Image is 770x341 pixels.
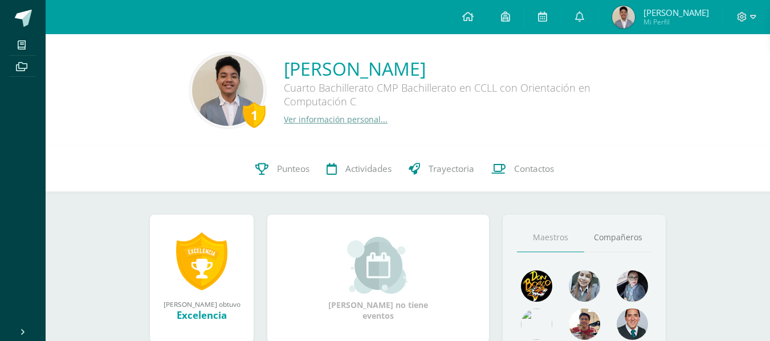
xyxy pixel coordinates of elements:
div: [PERSON_NAME] obtuvo [161,299,242,309]
div: Excelencia [161,309,242,322]
span: [PERSON_NAME] [643,7,709,18]
img: b8baad08a0802a54ee139394226d2cf3.png [617,270,648,302]
a: Trayectoria [400,146,483,192]
div: [PERSON_NAME] no tiene eventos [321,237,435,321]
span: Trayectoria [429,163,474,175]
span: Mi Perfil [643,17,709,27]
a: Compañeros [584,223,651,252]
img: c25c8a4a46aeab7e345bf0f34826bacf.png [521,309,552,340]
a: [PERSON_NAME] [284,56,626,81]
img: event_small.png [347,237,409,294]
img: 29fc2a48271e3f3676cb2cb292ff2552.png [521,270,552,302]
span: Punteos [277,163,309,175]
img: 524c8022533c926df64d2d572b6c6d7b.png [192,55,263,126]
img: eec80b72a0218df6e1b0c014193c2b59.png [617,309,648,340]
a: Ver información personal... [284,114,388,125]
img: 11152eb22ca3048aebc25a5ecf6973a7.png [569,309,600,340]
a: Punteos [247,146,318,192]
a: Actividades [318,146,400,192]
img: e565edd70807eb8db387527c47dd1a87.png [612,6,635,28]
div: Cuarto Bachillerato CMP Bachillerato en CCLL con Orientación en Computación C [284,81,626,114]
a: Maestros [517,223,584,252]
img: 45bd7986b8947ad7e5894cbc9b781108.png [569,270,600,302]
div: 1 [243,102,266,128]
span: Actividades [345,163,392,175]
a: Contactos [483,146,563,192]
span: Contactos [514,163,554,175]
